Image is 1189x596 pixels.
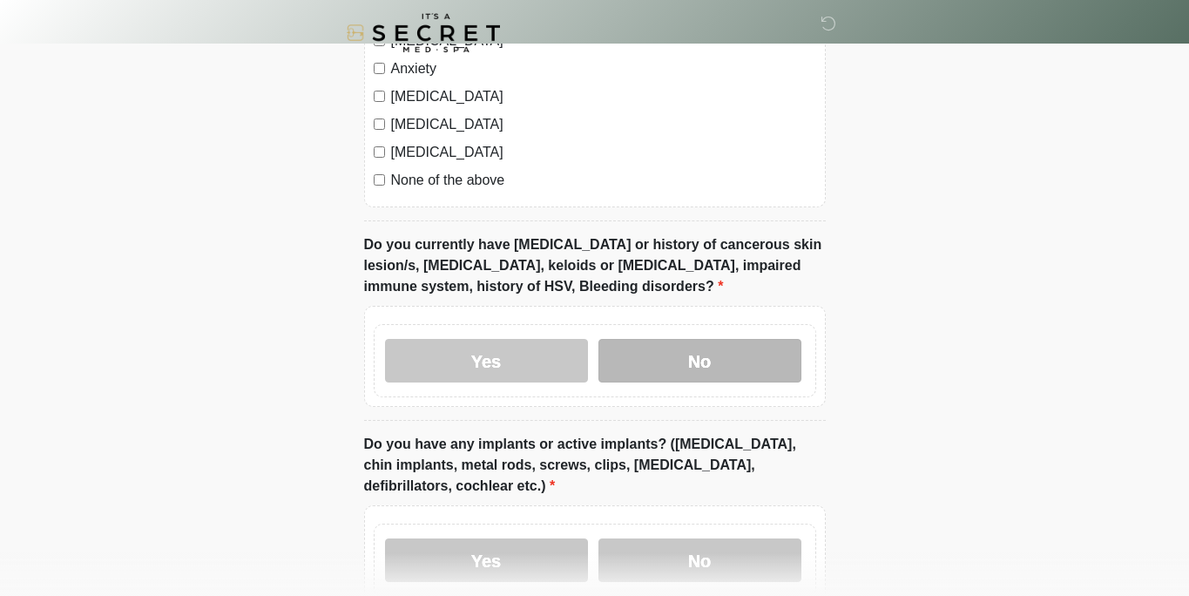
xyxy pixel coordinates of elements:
label: Anxiety [391,58,816,79]
label: None of the above [391,170,816,191]
input: None of the above [374,174,385,186]
label: [MEDICAL_DATA] [391,114,816,135]
label: [MEDICAL_DATA] [391,86,816,107]
input: Anxiety [374,63,385,74]
label: Do you currently have [MEDICAL_DATA] or history of cancerous skin lesion/s, [MEDICAL_DATA], keloi... [364,234,826,297]
label: No [598,339,801,383]
input: [MEDICAL_DATA] [374,91,385,102]
label: Do you have any implants or active implants? ([MEDICAL_DATA], chin implants, metal rods, screws, ... [364,434,826,497]
input: [MEDICAL_DATA] [374,119,385,130]
img: It's A Secret Med Spa Logo [347,13,500,52]
label: Yes [385,538,588,582]
label: Yes [385,339,588,383]
label: [MEDICAL_DATA] [391,142,816,163]
label: No [598,538,801,582]
input: [MEDICAL_DATA] [374,146,385,158]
